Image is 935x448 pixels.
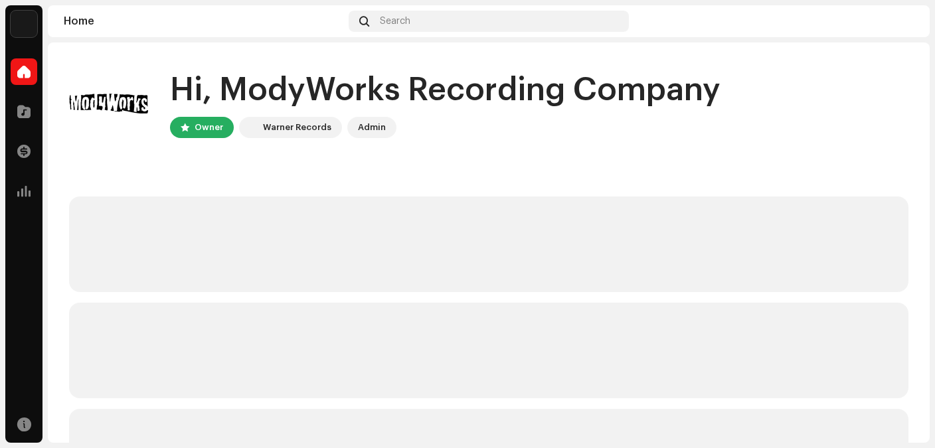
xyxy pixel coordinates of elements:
img: acab2465-393a-471f-9647-fa4d43662784 [242,119,258,135]
div: Hi, ModyWorks Recording Company [170,69,721,112]
div: Owner [195,119,223,135]
img: ae092520-180b-4f7c-b02d-a8b0c132bb58 [69,64,149,143]
div: Home [64,16,343,27]
img: acab2465-393a-471f-9647-fa4d43662784 [11,11,37,37]
img: ae092520-180b-4f7c-b02d-a8b0c132bb58 [892,11,914,32]
div: Admin [358,119,386,135]
div: Warner Records [263,119,331,135]
span: Search [380,16,410,27]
